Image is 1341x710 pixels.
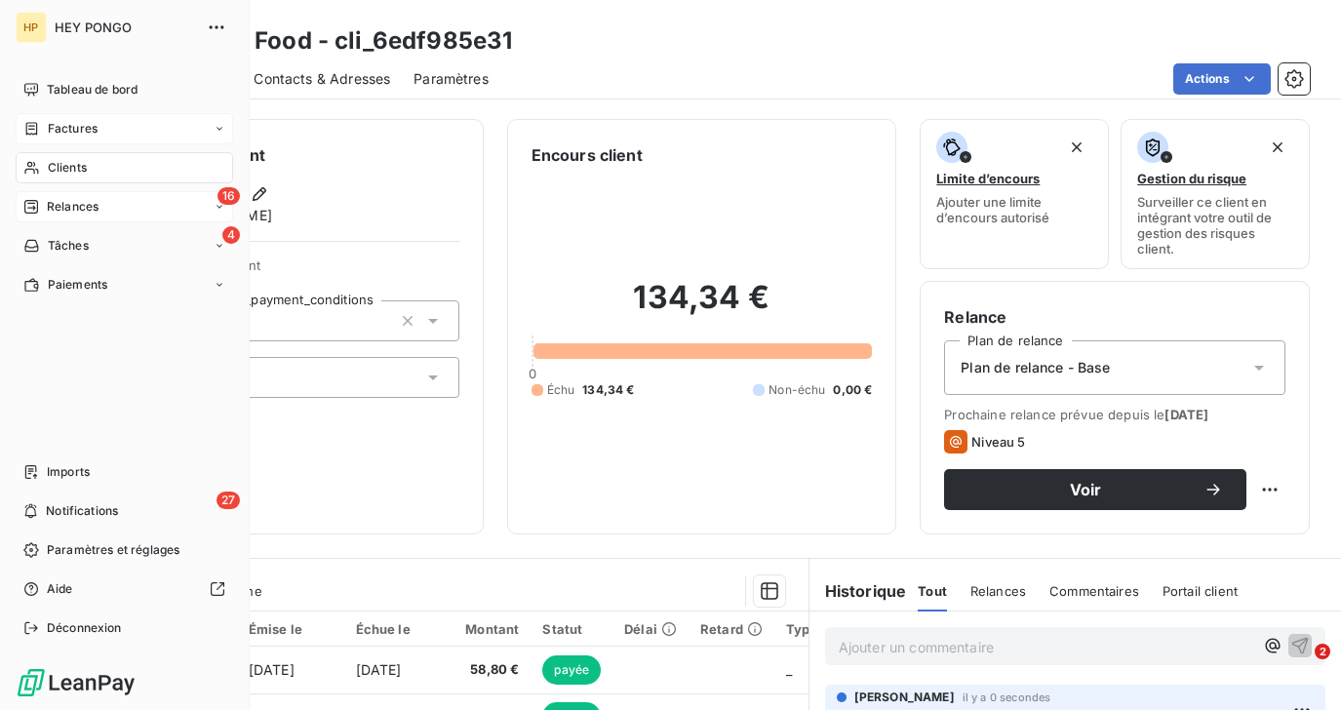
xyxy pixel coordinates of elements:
[172,23,512,59] h3: Kassia Food - cli_6edf985e31
[217,187,240,205] span: 16
[542,621,601,637] div: Statut
[356,661,402,678] span: [DATE]
[254,69,390,89] span: Contacts & Adresses
[1137,194,1293,256] span: Surveiller ce client en intégrant votre outil de gestion des risques client.
[55,20,195,35] span: HEY PONGO
[833,381,872,399] span: 0,00 €
[414,69,489,89] span: Paramètres
[47,198,99,216] span: Relances
[47,619,122,637] span: Déconnexion
[700,621,763,637] div: Retard
[465,621,519,637] div: Montant
[245,312,260,330] input: Ajouter une valeur
[46,502,118,520] span: Notifications
[217,492,240,509] span: 27
[47,580,73,598] span: Aide
[1137,171,1246,186] span: Gestion du risque
[944,305,1285,329] h6: Relance
[48,120,98,138] span: Factures
[920,119,1109,269] button: Limite d’encoursAjouter une limite d’encours autorisé
[542,655,601,685] span: payée
[48,276,107,294] span: Paiements
[47,541,179,559] span: Paramètres et réglages
[1121,119,1310,269] button: Gestion du risqueSurveiller ce client en intégrant votre outil de gestion des risques client.
[918,583,947,599] span: Tout
[963,691,1051,703] span: il y a 0 secondes
[47,81,138,99] span: Tableau de bord
[356,621,443,637] div: Échue le
[1049,583,1139,599] span: Commentaires
[532,143,643,167] h6: Encours client
[547,381,575,399] span: Échu
[961,358,1110,377] span: Plan de relance - Base
[967,482,1203,497] span: Voir
[16,667,137,698] img: Logo LeanPay
[936,194,1092,225] span: Ajouter une limite d’encours autorisé
[944,407,1285,422] span: Prochaine relance prévue depuis le
[786,661,792,678] span: _
[157,257,459,285] span: Propriétés Client
[118,143,459,167] h6: Informations client
[465,660,519,680] span: 58,80 €
[582,381,634,399] span: 134,34 €
[1164,407,1208,422] span: [DATE]
[222,226,240,244] span: 4
[854,689,955,706] span: [PERSON_NAME]
[16,12,47,43] div: HP
[47,463,90,481] span: Imports
[786,621,971,637] div: Types de dépenses / revenus
[1275,644,1321,690] iframe: Intercom live chat
[1163,583,1238,599] span: Portail client
[532,278,873,336] h2: 134,34 €
[48,237,89,255] span: Tâches
[529,366,536,381] span: 0
[624,621,677,637] div: Délai
[809,579,907,603] h6: Historique
[971,434,1025,450] span: Niveau 5
[1315,644,1330,659] span: 2
[769,381,825,399] span: Non-échu
[944,469,1246,510] button: Voir
[936,171,1040,186] span: Limite d’encours
[970,583,1026,599] span: Relances
[249,621,333,637] div: Émise le
[249,661,295,678] span: [DATE]
[16,573,233,605] a: Aide
[1173,63,1271,95] button: Actions
[48,159,87,177] span: Clients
